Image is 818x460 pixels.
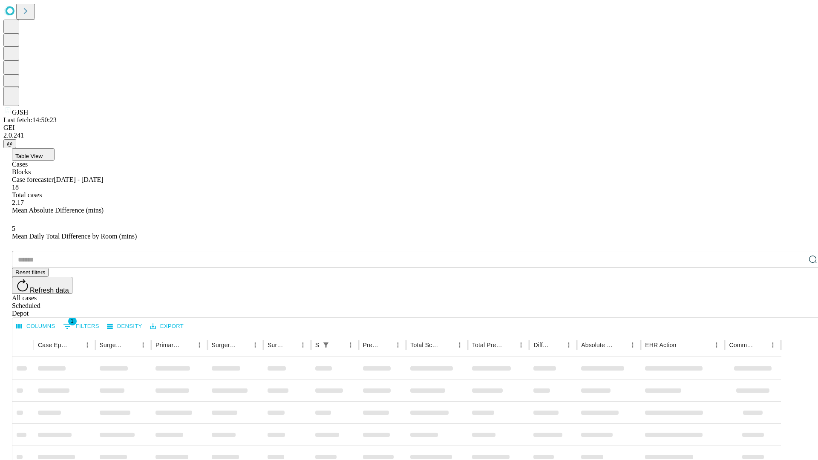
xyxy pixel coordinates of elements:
span: Mean Daily Total Difference by Room (mins) [12,233,137,240]
div: Total Scheduled Duration [410,342,441,348]
span: 5 [12,225,15,232]
div: 2.0.241 [3,132,815,139]
span: 2.17 [12,199,24,206]
span: Case forecaster [12,176,54,183]
button: Menu [297,339,309,351]
span: Table View [15,153,43,159]
span: GJSH [12,109,28,116]
button: Sort [285,339,297,351]
span: Reset filters [15,269,45,276]
button: Menu [345,339,357,351]
button: Sort [237,339,249,351]
button: Sort [551,339,563,351]
button: Export [148,320,186,333]
button: Sort [333,339,345,351]
div: Absolute Difference [581,342,614,348]
button: Sort [125,339,137,351]
button: Menu [515,339,527,351]
button: Menu [711,339,723,351]
button: Sort [503,339,515,351]
span: Refresh data [30,287,69,294]
div: Case Epic Id [38,342,69,348]
button: Sort [69,339,81,351]
button: Menu [454,339,466,351]
button: Show filters [61,319,101,333]
span: [DATE] - [DATE] [54,176,103,183]
span: Last fetch: 14:50:23 [3,116,57,124]
button: Menu [563,339,575,351]
button: Menu [137,339,149,351]
div: EHR Action [645,342,676,348]
span: 18 [12,184,19,191]
span: Mean Absolute Difference (mins) [12,207,104,214]
button: @ [3,139,16,148]
button: Show filters [320,339,332,351]
button: Refresh data [12,277,72,294]
div: Surgeon Name [100,342,124,348]
button: Sort [380,339,392,351]
div: Total Predicted Duration [472,342,503,348]
button: Table View [12,148,55,161]
div: Predicted In Room Duration [363,342,380,348]
div: Surgery Date [268,342,284,348]
span: 1 [68,317,77,325]
button: Menu [627,339,639,351]
div: 1 active filter [320,339,332,351]
button: Menu [767,339,779,351]
button: Menu [249,339,261,351]
button: Sort [615,339,627,351]
button: Sort [181,339,193,351]
button: Sort [442,339,454,351]
div: Comments [729,342,754,348]
button: Density [105,320,144,333]
button: Menu [392,339,404,351]
button: Sort [755,339,767,351]
div: Difference [533,342,550,348]
button: Menu [193,339,205,351]
div: Primary Service [156,342,180,348]
div: GEI [3,124,815,132]
button: Menu [81,339,93,351]
span: @ [7,141,13,147]
div: Scheduled In Room Duration [315,342,319,348]
div: Surgery Name [212,342,236,348]
button: Sort [677,339,689,351]
span: Total cases [12,191,42,198]
button: Select columns [14,320,58,333]
button: Reset filters [12,268,49,277]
